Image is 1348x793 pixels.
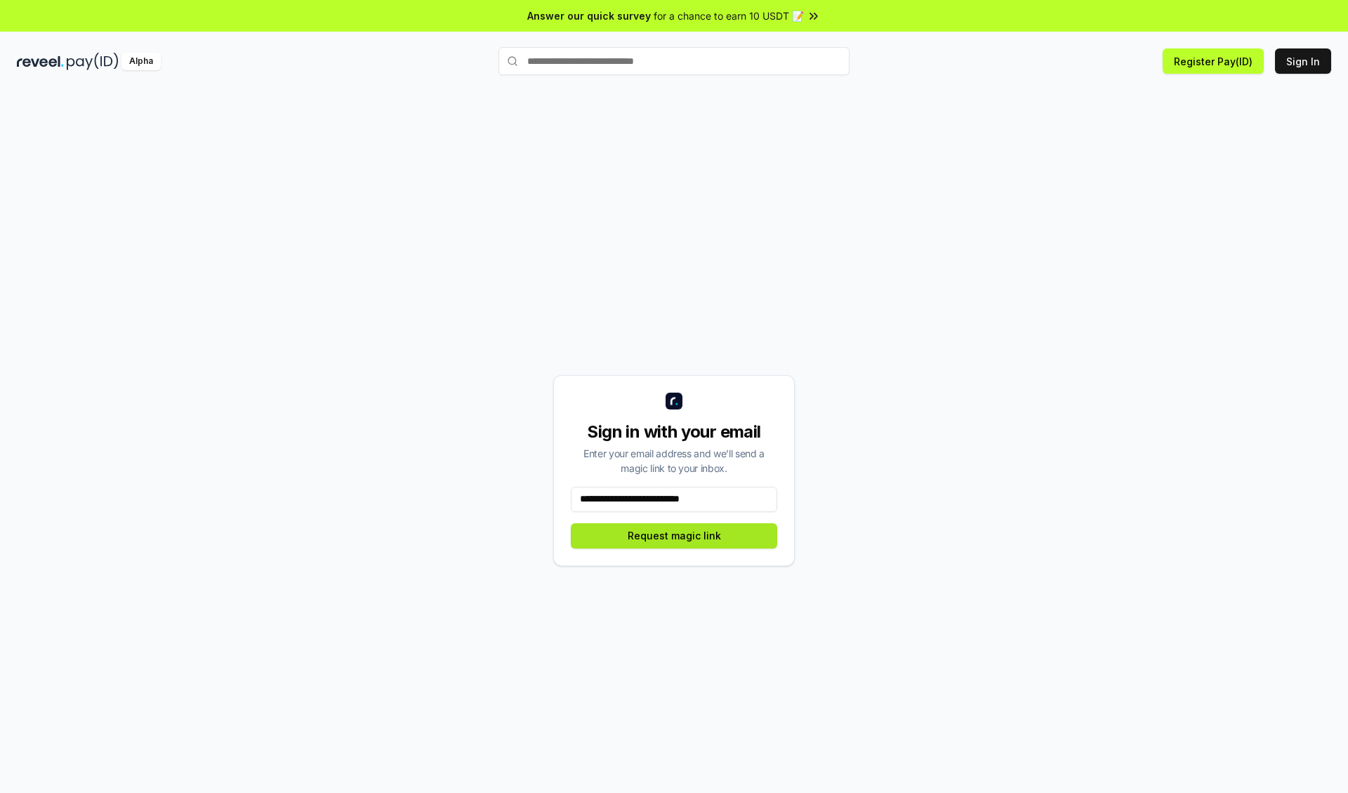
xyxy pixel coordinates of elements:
button: Request magic link [571,523,777,549]
img: logo_small [666,393,682,409]
img: reveel_dark [17,53,64,70]
button: Sign In [1275,48,1331,74]
button: Register Pay(ID) [1163,48,1264,74]
span: Answer our quick survey [527,8,651,23]
div: Alpha [121,53,161,70]
img: pay_id [67,53,119,70]
span: for a chance to earn 10 USDT 📝 [654,8,804,23]
div: Sign in with your email [571,421,777,443]
div: Enter your email address and we’ll send a magic link to your inbox. [571,446,777,476]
